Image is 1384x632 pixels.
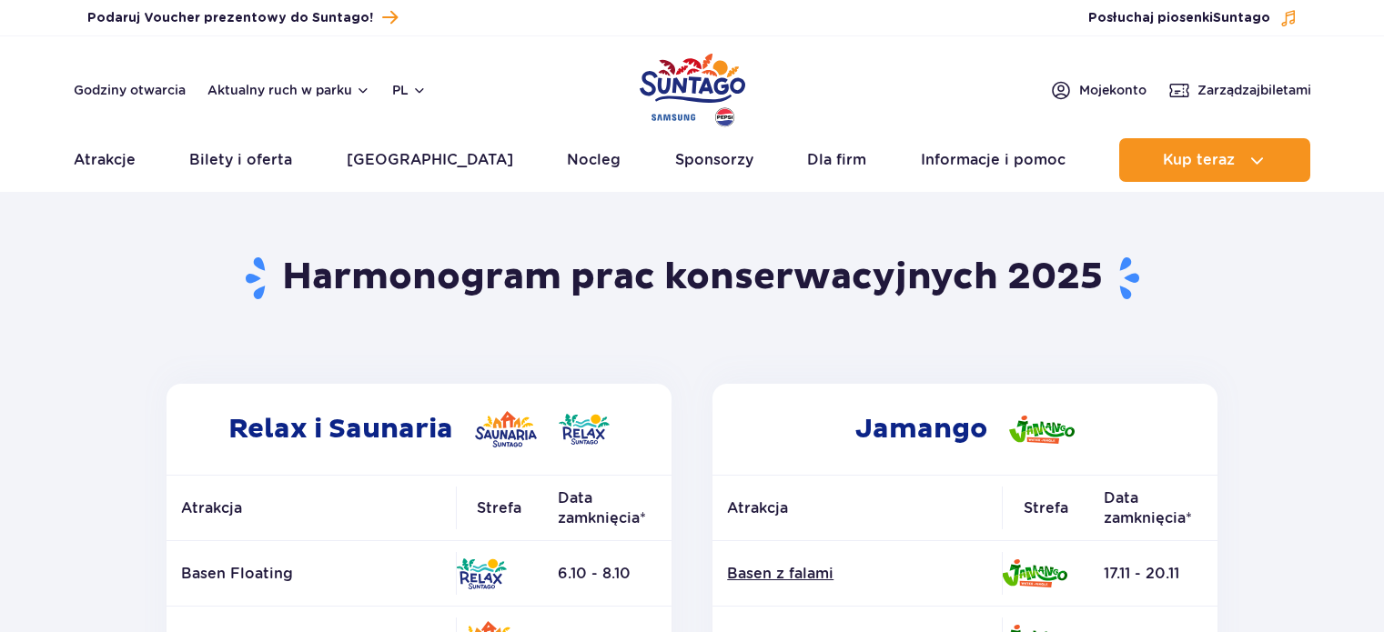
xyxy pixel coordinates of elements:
[167,384,672,475] h2: Relax i Saunaria
[1088,9,1298,27] button: Posłuchaj piosenkiSuntago
[392,81,427,99] button: pl
[1168,79,1311,101] a: Zarządzajbiletami
[74,138,136,182] a: Atrakcje
[1079,81,1147,99] span: Moje konto
[456,558,507,589] img: Relax
[159,255,1225,302] h1: Harmonogram prac konserwacyjnych 2025
[921,138,1066,182] a: Informacje i pomoc
[543,541,672,607] td: 6.10 - 8.10
[1002,559,1067,587] img: Jamango
[1119,138,1310,182] button: Kup teraz
[1088,9,1270,27] span: Posłuchaj piosenki
[712,384,1217,475] h2: Jamango
[189,138,292,182] a: Bilety i oferta
[640,45,745,129] a: Park of Poland
[1050,79,1147,101] a: Mojekonto
[1197,81,1311,99] span: Zarządzaj biletami
[543,476,672,541] th: Data zamknięcia*
[167,476,456,541] th: Atrakcja
[87,5,398,30] a: Podaruj Voucher prezentowy do Suntago!
[456,476,543,541] th: Strefa
[1002,476,1089,541] th: Strefa
[675,138,753,182] a: Sponsorzy
[727,564,987,584] a: Basen z falami
[1009,416,1075,444] img: Jamango
[807,138,866,182] a: Dla firm
[181,564,441,584] p: Basen Floating
[559,414,610,445] img: Relax
[347,138,513,182] a: [GEOGRAPHIC_DATA]
[1089,541,1217,607] td: 17.11 - 20.11
[475,411,537,447] img: Saunaria
[87,9,373,27] span: Podaruj Voucher prezentowy do Suntago!
[74,81,186,99] a: Godziny otwarcia
[1213,12,1270,25] span: Suntago
[1163,152,1235,168] span: Kup teraz
[712,476,1002,541] th: Atrakcja
[207,83,370,97] button: Aktualny ruch w parku
[567,138,621,182] a: Nocleg
[1089,476,1217,541] th: Data zamknięcia*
